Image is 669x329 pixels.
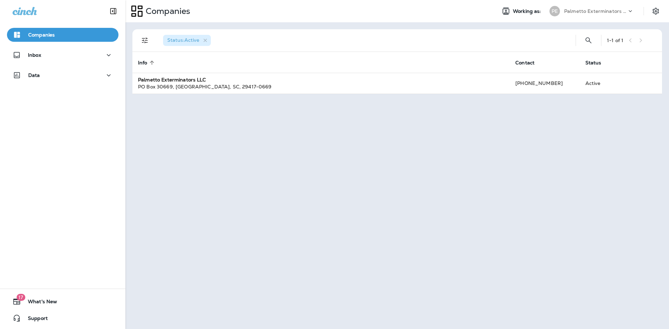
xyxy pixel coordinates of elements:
p: Companies [143,6,190,16]
span: What's New [21,299,57,307]
div: 1 - 1 of 1 [607,38,623,43]
span: Status [585,60,610,66]
span: Status [585,60,601,66]
span: Support [21,315,48,324]
div: PE [549,6,560,16]
p: Companies [28,32,55,38]
strong: Palmetto Exterminators LLC [138,77,206,83]
span: Contact [515,60,544,66]
button: Filters [138,33,152,47]
div: PO Box 30669 , [GEOGRAPHIC_DATA] , SC , 29417-0669 [138,83,504,90]
button: Data [7,68,118,82]
div: Status:Active [163,35,211,46]
p: Palmetto Exterminators LLC [564,8,627,14]
p: Data [28,72,40,78]
span: 17 [16,294,25,301]
button: Support [7,311,118,325]
span: Info [138,60,156,66]
td: [PHONE_NUMBER] [510,73,579,94]
span: Info [138,60,147,66]
button: Search Companies [582,33,595,47]
span: Status : Active [167,37,199,43]
button: Companies [7,28,118,42]
button: Inbox [7,48,118,62]
span: Contact [515,60,535,66]
td: Active [580,73,624,94]
button: Settings [649,5,662,17]
button: 17What's New [7,295,118,308]
p: Inbox [28,52,41,58]
button: Collapse Sidebar [103,4,123,18]
span: Working as: [513,8,543,14]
